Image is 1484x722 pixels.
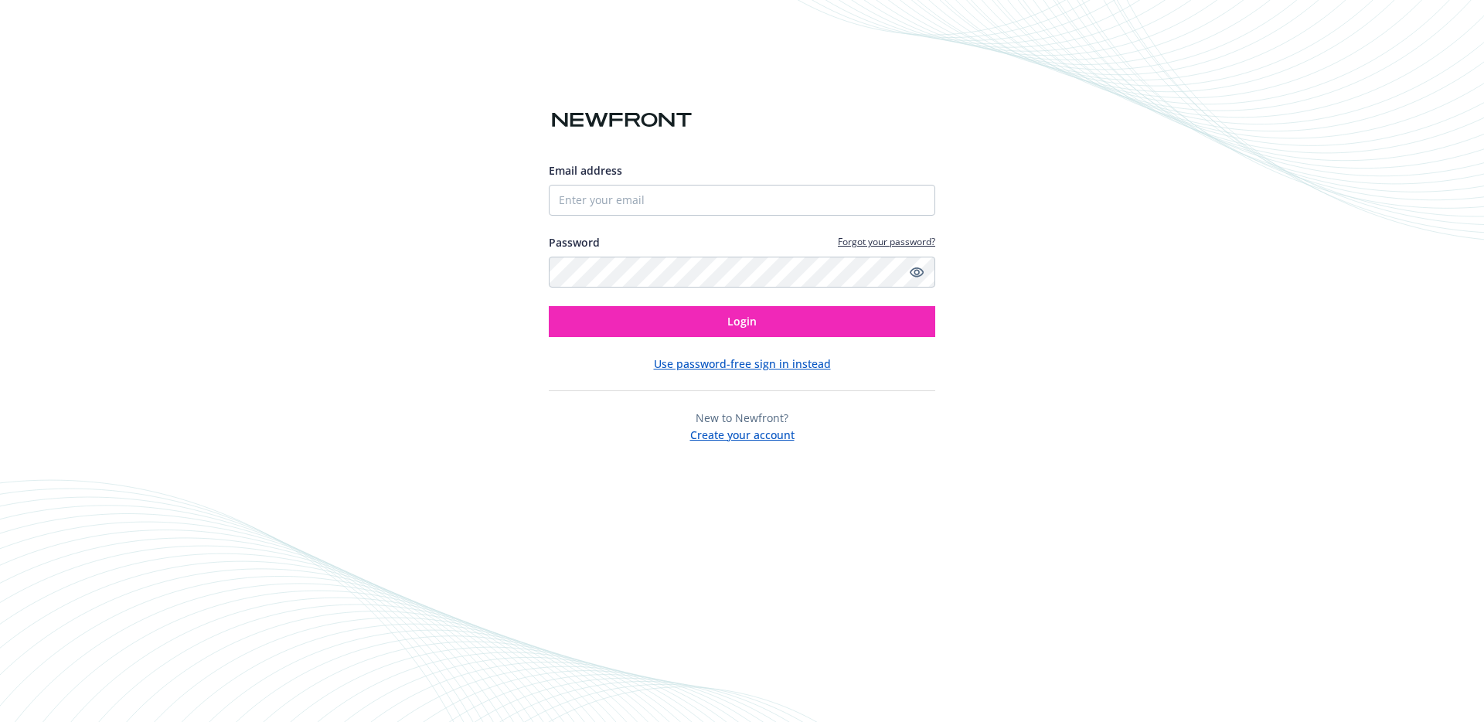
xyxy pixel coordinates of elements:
a: Forgot your password? [838,235,935,248]
button: Login [549,306,935,337]
span: Email address [549,163,622,178]
input: Enter your password [549,257,935,288]
button: Create your account [690,426,795,441]
span: New to Newfront? [696,410,788,425]
label: Password [549,234,600,250]
input: Enter your email [549,185,935,216]
span: Login [727,314,757,329]
img: Newfront logo [549,107,695,134]
button: Use password-free sign in instead [654,358,831,370]
a: Show password [907,263,926,281]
